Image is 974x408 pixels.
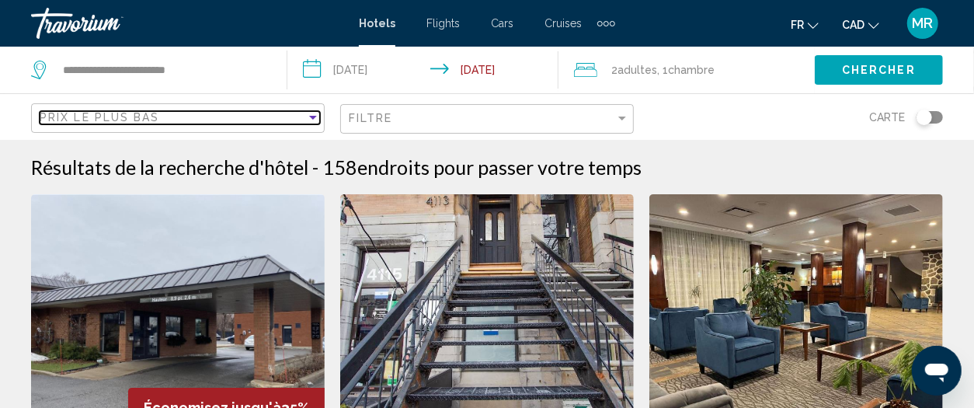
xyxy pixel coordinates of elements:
span: 2 [611,59,657,81]
a: Flights [426,17,460,30]
button: Toggle map [905,110,943,124]
span: Prix le plus bas [40,111,160,124]
span: , 1 [657,59,715,81]
span: MR [913,16,934,31]
mat-select: Sort by [40,112,320,125]
button: Extra navigation items [597,11,615,36]
button: Change language [791,13,819,36]
a: Travorium [31,8,343,39]
h1: Résultats de la recherche d'hôtel [31,155,308,179]
span: Chambre [668,64,715,76]
span: - [312,155,318,179]
span: Filtre [349,112,393,124]
a: Cars [491,17,513,30]
span: CAD [842,19,864,31]
span: Chercher [842,65,916,77]
iframe: Bouton de lancement de la fenêtre de messagerie [912,346,962,396]
button: Change currency [842,13,879,36]
span: Carte [869,106,905,128]
button: Filter [340,103,634,135]
h2: 158 [322,155,642,179]
a: Hotels [359,17,395,30]
button: Chercher [815,55,943,84]
button: Travelers: 2 adults, 0 children [558,47,815,93]
button: User Menu [903,7,943,40]
span: endroits pour passer votre temps [357,155,642,179]
a: Cruises [544,17,582,30]
span: fr [791,19,804,31]
span: Adultes [617,64,657,76]
button: Check-in date: Aug 15, 2025 Check-out date: Aug 16, 2025 [287,47,559,93]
